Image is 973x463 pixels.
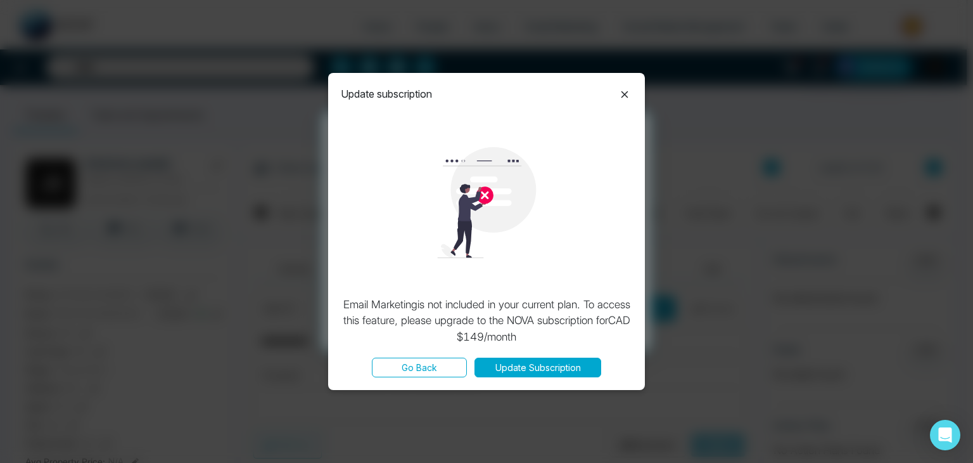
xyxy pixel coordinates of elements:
div: Open Intercom Messenger [930,420,960,450]
button: Go Back [372,358,467,377]
button: Update Subscription [474,358,601,377]
p: Email Marketing is not included in your current plan. To access this feature, please upgrade to t... [341,297,632,346]
p: Update subscription [341,86,432,101]
img: loading [431,147,542,258]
